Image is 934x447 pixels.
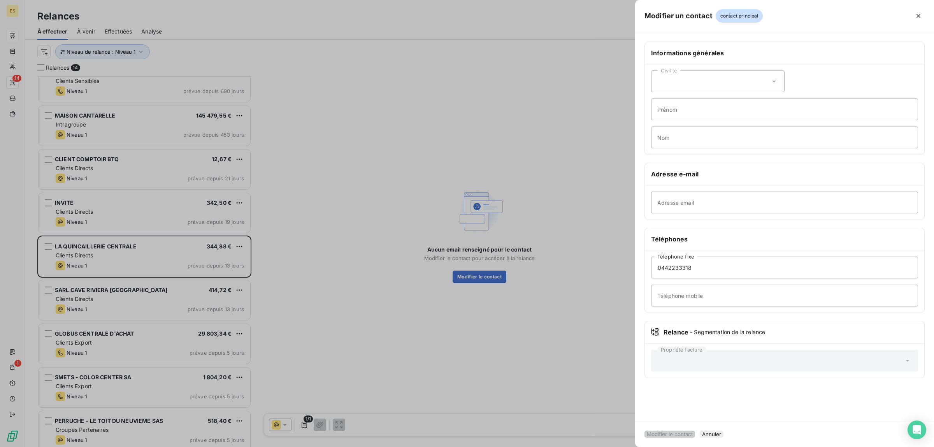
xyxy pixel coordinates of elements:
[651,257,918,278] input: placeholder
[651,192,918,213] input: placeholder
[651,327,918,337] div: Relance
[651,127,918,148] input: placeholder
[651,99,918,120] input: placeholder
[716,9,763,23] span: contact principal
[651,169,918,179] h6: Adresse e-mail
[644,11,713,21] h5: Modifier un contact
[651,285,918,306] input: placeholder
[644,431,695,438] button: Modifier le contact
[651,234,918,244] h6: Téléphones
[690,328,765,336] span: - Segmentation de la relance
[908,421,926,439] div: Open Intercom Messenger
[651,48,918,58] h6: Informations générales
[700,431,723,438] button: Annuler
